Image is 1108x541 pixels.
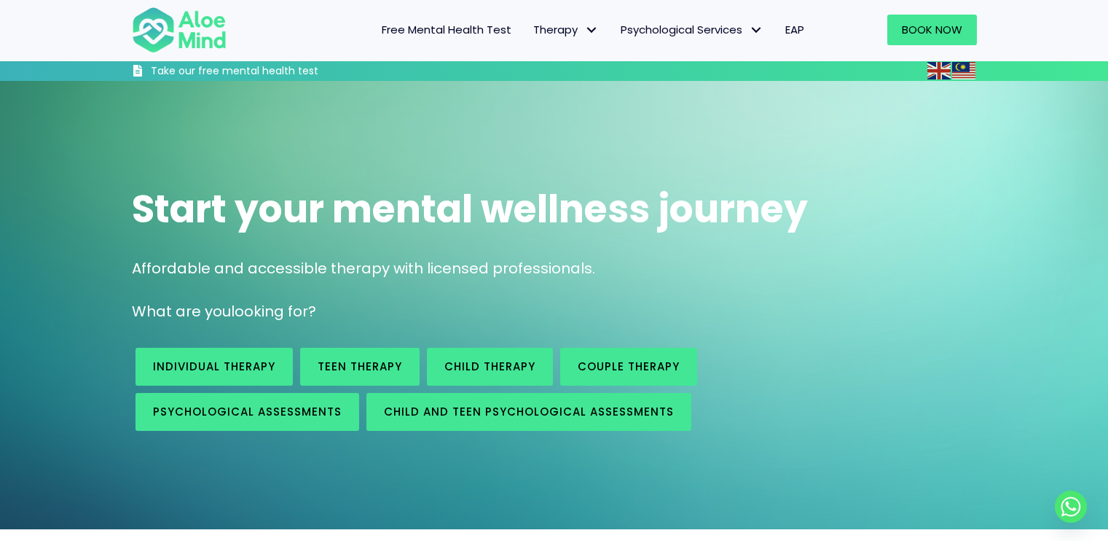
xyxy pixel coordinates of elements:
[927,62,952,79] a: English
[153,359,275,374] span: Individual therapy
[533,22,599,37] span: Therapy
[231,301,316,322] span: looking for?
[132,182,808,236] span: Start your mental wellness journey
[887,15,977,45] a: Book Now
[621,22,763,37] span: Psychological Services
[522,15,610,45] a: TherapyTherapy: submenu
[581,20,602,41] span: Therapy: submenu
[902,22,962,37] span: Book Now
[785,22,804,37] span: EAP
[135,393,359,431] a: Psychological assessments
[153,404,342,419] span: Psychological assessments
[132,301,231,322] span: What are you
[560,348,697,386] a: Couple therapy
[245,15,815,45] nav: Menu
[746,20,767,41] span: Psychological Services: submenu
[135,348,293,386] a: Individual therapy
[300,348,420,386] a: Teen Therapy
[151,64,396,79] h3: Take our free mental health test
[371,15,522,45] a: Free Mental Health Test
[952,62,975,79] img: ms
[427,348,553,386] a: Child Therapy
[384,404,674,419] span: Child and Teen Psychological assessments
[366,393,691,431] a: Child and Teen Psychological assessments
[610,15,774,45] a: Psychological ServicesPsychological Services: submenu
[132,6,227,54] img: Aloe mind Logo
[774,15,815,45] a: EAP
[927,62,951,79] img: en
[1055,491,1087,523] a: Whatsapp
[318,359,402,374] span: Teen Therapy
[952,62,977,79] a: Malay
[578,359,680,374] span: Couple therapy
[132,64,396,81] a: Take our free mental health test
[444,359,535,374] span: Child Therapy
[132,258,977,279] p: Affordable and accessible therapy with licensed professionals.
[382,22,511,37] span: Free Mental Health Test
